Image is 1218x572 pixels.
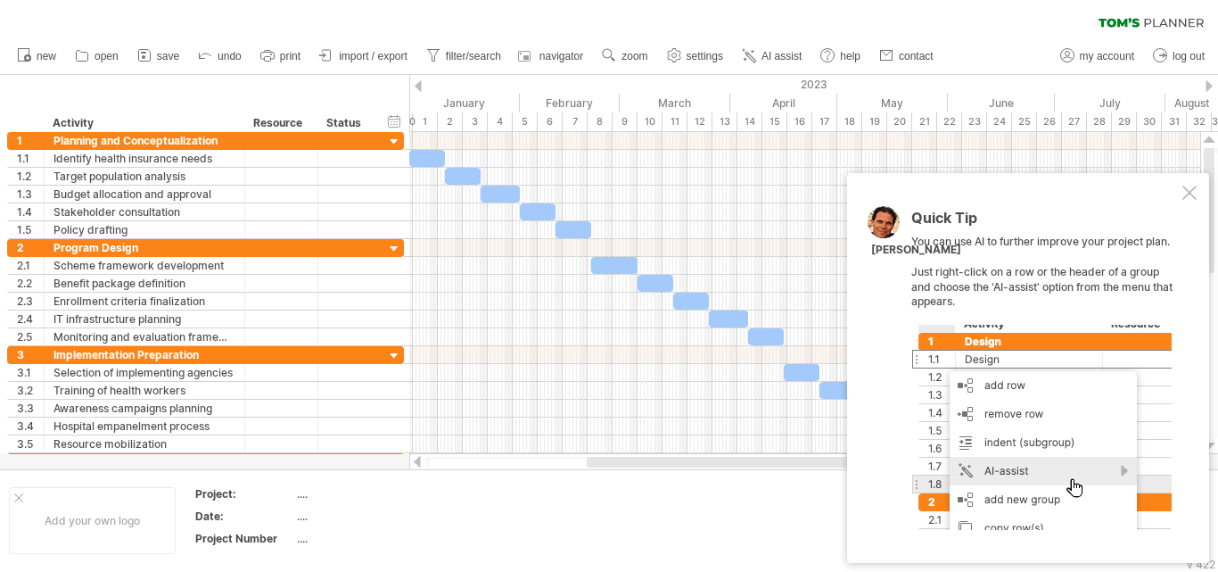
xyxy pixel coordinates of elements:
div: 3.2 [17,382,44,399]
a: save [133,45,185,68]
div: Awareness campaigns planning [53,400,235,417]
div: 6 [538,112,563,131]
div: v 422 [1187,558,1215,571]
div: 22 [937,112,962,131]
div: 19 [862,112,887,131]
a: new [12,45,62,68]
div: 2.2 [17,275,44,292]
div: Enrollment criteria finalization [53,293,235,310]
span: print [280,50,300,62]
div: Program Design [53,239,235,256]
div: Scheme framework development [53,257,235,274]
div: 2.5 [17,328,44,345]
div: Status [326,114,366,132]
div: 3.4 [17,418,44,435]
div: June 2023 [948,94,1055,112]
div: 2 [438,112,463,131]
div: Hospital empanelment process [53,418,235,435]
div: 7 [563,112,588,131]
div: Project Number [195,531,293,546]
div: 1 [17,132,44,149]
div: [PERSON_NAME] [871,243,961,258]
a: log out [1148,45,1210,68]
a: contact [875,45,939,68]
div: Monitoring and evaluation framework design [53,328,235,345]
span: filter/search [446,50,501,62]
div: Activity [53,114,235,132]
span: settings [687,50,723,62]
div: April 2023 [730,94,837,112]
div: 31 [1162,112,1187,131]
div: 29 [1112,112,1137,131]
a: zoom [597,45,653,68]
a: import / export [315,45,413,68]
div: July 2023 [1055,94,1165,112]
div: 20 [887,112,912,131]
div: March 2023 [620,94,730,112]
a: help [816,45,866,68]
a: settings [662,45,728,68]
a: open [70,45,124,68]
div: Benefit package definition [53,275,235,292]
div: 1.5 [17,221,44,238]
div: .... [297,509,447,524]
div: 4 [17,453,44,470]
div: 1.2 [17,168,44,185]
div: Date: [195,509,293,524]
div: 17 [812,112,837,131]
div: Resource mobilization [53,435,235,452]
span: save [157,50,179,62]
div: 2 [17,239,44,256]
div: 3 [463,112,488,131]
div: 1.4 [17,203,44,220]
div: 21 [912,112,937,131]
span: new [37,50,56,62]
div: Planning and Conceptualization [53,132,235,149]
div: 28 [1087,112,1112,131]
a: filter/search [422,45,506,68]
div: 32 [1187,112,1212,131]
div: 27 [1062,112,1087,131]
div: 11 [662,112,687,131]
div: Target population analysis [53,168,235,185]
div: 2.3 [17,293,44,310]
div: Resource [253,114,308,132]
div: Quick Tip [911,211,1179,235]
span: undo [218,50,242,62]
div: 4 [488,112,513,131]
div: 26 [1037,112,1062,131]
div: 18 [837,112,862,131]
a: print [256,45,306,68]
div: 10 [638,112,662,131]
div: 3 [17,346,44,363]
span: log out [1173,50,1205,62]
div: 15 [762,112,787,131]
div: Implementation Preparation [53,346,235,363]
div: 12 [687,112,712,131]
span: AI assist [761,50,802,62]
div: 14 [737,112,762,131]
div: 8 [588,112,613,131]
div: .... [297,531,447,546]
div: 13 [712,112,737,131]
div: .... [297,486,447,502]
div: 3.1 [17,364,44,381]
div: Training of health workers [53,382,235,399]
span: contact [899,50,934,62]
span: navigator [539,50,583,62]
div: IT infrastructure planning [53,311,235,327]
div: 23 [962,112,987,131]
a: my account [1056,45,1140,68]
div: 5 [513,112,538,131]
div: 3.3 [17,400,44,417]
span: open [95,50,119,62]
div: 9 [613,112,638,131]
div: Add your own logo [9,487,176,554]
div: 2.1 [17,257,44,274]
a: AI assist [737,45,807,68]
div: May 2023 [837,94,948,112]
div: Stakeholder consultation [53,203,235,220]
div: 1.1 [17,150,44,167]
div: 3.5 [17,435,44,452]
div: 1.3 [17,186,44,203]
